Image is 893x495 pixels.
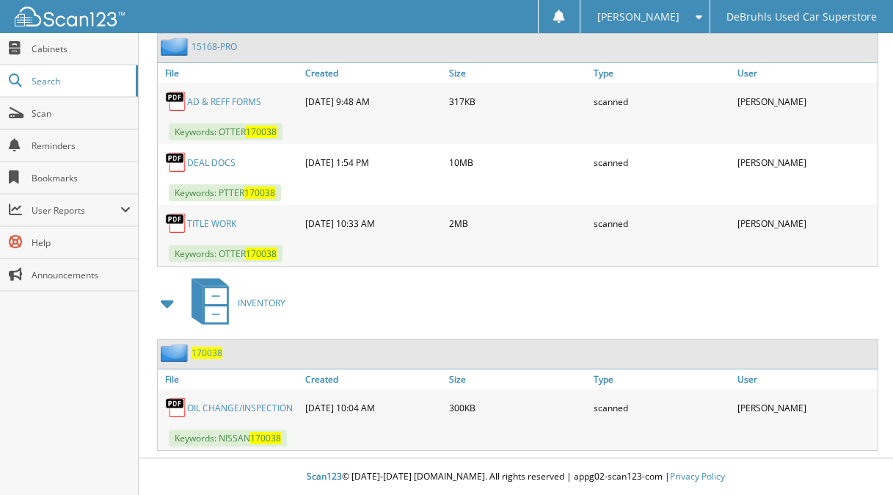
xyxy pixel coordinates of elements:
div: © [DATE]-[DATE] [DOMAIN_NAME]. All rights reserved | appg02-scan123-com | [139,459,893,495]
a: Privacy Policy [670,470,725,483]
span: Announcements [32,269,131,281]
a: DEAL DOCS [187,156,236,169]
div: scanned [590,393,734,422]
span: DeBruhls Used Car Superstore [726,12,877,21]
div: 317KB [445,87,589,116]
div: [DATE] 10:04 AM [302,393,445,422]
span: Keywords: OTTER [169,123,283,140]
span: Keywords: OTTER [169,245,283,262]
img: PDF.png [165,90,187,112]
a: INVENTORY [183,274,285,332]
a: TITLE WORK [187,217,236,230]
img: PDF.png [165,212,187,234]
div: 10MB [445,148,589,177]
span: Reminders [32,140,131,152]
a: OIL CHANGE/INSPECTION [187,402,293,414]
img: folder2.png [161,344,192,362]
span: 170038 [246,247,277,260]
span: 170038 [250,432,281,444]
div: scanned [590,209,734,238]
span: [PERSON_NAME] [597,12,679,21]
a: AD & REFF FORMS [187,95,261,108]
a: File [158,63,302,83]
div: 300KB [445,393,589,422]
div: [DATE] 9:48 AM [302,87,445,116]
div: [DATE] 10:33 AM [302,209,445,238]
span: Search [32,75,128,87]
div: 2MB [445,209,589,238]
div: [PERSON_NAME] [734,209,878,238]
div: scanned [590,87,734,116]
iframe: Chat Widget [820,424,893,495]
div: [PERSON_NAME] [734,87,878,116]
span: Keywords: NISSAN [169,430,287,447]
span: Scan123 [307,470,342,483]
img: PDF.png [165,397,187,419]
a: Type [590,63,734,83]
div: [PERSON_NAME] [734,148,878,177]
span: Scan [32,107,131,120]
img: PDF.png [165,151,187,173]
a: Created [302,369,445,389]
a: 170038 [192,347,222,359]
a: User [734,63,878,83]
div: [PERSON_NAME] [734,393,878,422]
a: 15168-PRO [192,40,237,53]
div: scanned [590,148,734,177]
a: Created [302,63,445,83]
span: 170038 [244,187,275,199]
span: Cabinets [32,43,131,55]
a: Size [445,369,589,389]
span: User Reports [32,204,120,217]
span: INVENTORY [238,297,285,309]
span: Bookmarks [32,172,131,184]
span: Help [32,236,131,249]
a: Size [445,63,589,83]
img: scan123-logo-white.svg [15,7,125,26]
a: Type [590,369,734,389]
img: folder2.png [161,37,192,56]
a: User [734,369,878,389]
span: Keywords: PTTER [169,184,281,201]
a: File [158,369,302,389]
span: 170038 [246,126,277,138]
div: [DATE] 1:54 PM [302,148,445,177]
